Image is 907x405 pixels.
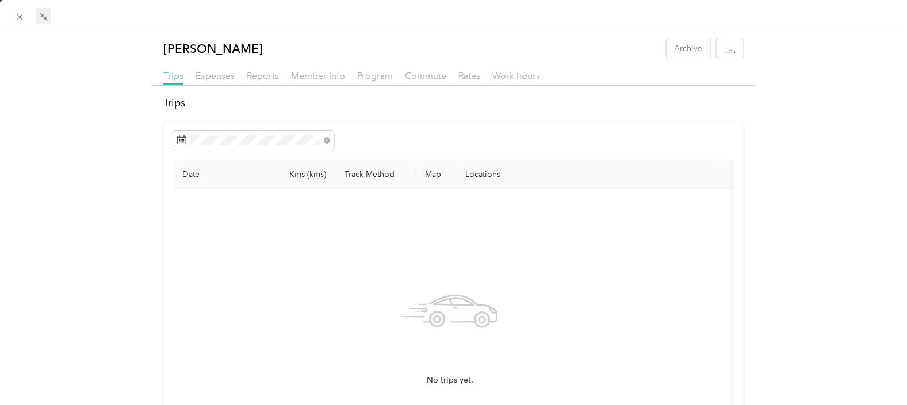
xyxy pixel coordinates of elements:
span: Trips [163,70,183,81]
span: Expenses [196,70,235,81]
p: [PERSON_NAME] [163,38,263,59]
h2: Trips [163,95,744,111]
span: Member info [291,70,345,81]
button: Archive [667,38,711,59]
span: Commute [405,70,446,81]
span: No trips yet. [427,374,473,387]
span: Work hours [492,70,540,81]
span: Program [357,70,393,81]
th: Map [416,160,456,189]
th: Kms value [721,160,801,189]
span: Reports [247,70,279,81]
th: Locations [456,160,721,189]
th: Track Method [335,160,416,189]
iframe: Everlance-gr Chat Button Frame [843,341,907,405]
th: Date [173,160,259,189]
th: Kms (kms) [259,160,335,189]
span: Rates [458,70,480,81]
